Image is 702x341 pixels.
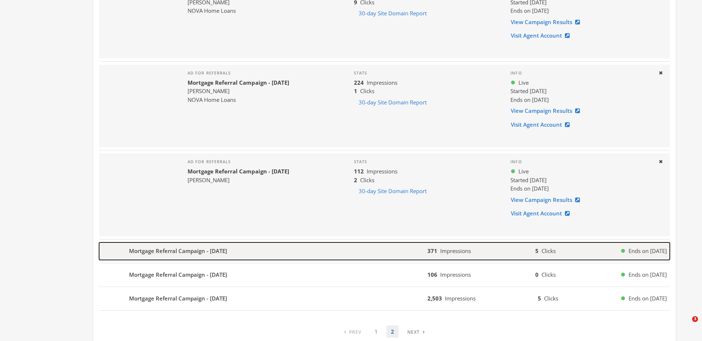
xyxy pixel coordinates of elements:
span: Impressions [440,247,471,254]
b: 2 [354,176,357,184]
span: Ends on [DATE] [629,294,667,303]
span: Clicks [541,271,556,278]
a: 1 [370,325,382,338]
span: Ends on [DATE] [629,271,667,279]
b: Mortgage Referral Campaign - [DATE] [188,79,289,86]
b: Mortgage Referral Campaign - [DATE] [129,294,227,303]
iframe: Intercom live chat [677,316,695,334]
span: Ends on [DATE] [510,7,549,14]
a: Visit Agent Account [510,29,574,42]
div: Started [DATE] [510,87,652,95]
div: [PERSON_NAME] [188,176,289,184]
div: NOVA Home Loans [188,96,289,104]
b: 106 [427,271,437,278]
div: [PERSON_NAME] [188,87,289,95]
a: View Campaign Results [510,193,585,207]
h4: Info [510,159,652,164]
h4: Stats [354,159,499,164]
button: Mortgage Referral Campaign - [DATE]106Impressions0ClicksEnds on [DATE] [99,266,670,284]
a: View Campaign Results [510,104,585,118]
span: Clicks [360,176,374,184]
span: Ends on [DATE] [629,247,667,255]
a: View Campaign Results [510,15,585,29]
span: Impressions [445,295,476,302]
div: Started [DATE] [510,176,652,184]
div: NOVA Home Loans [188,7,289,15]
a: Visit Agent Account [510,118,574,131]
span: ‹ [344,328,346,335]
span: Ends on [DATE] [510,96,549,103]
span: Impressions [440,271,471,278]
b: 5 [535,247,539,254]
b: Mortgage Referral Campaign - [DATE] [129,247,227,255]
span: Impressions [367,168,397,175]
span: Live [518,167,529,176]
button: 30-day Site Domain Report [354,96,431,109]
button: Mortgage Referral Campaign - [DATE]371Impressions5ClicksEnds on [DATE] [99,242,670,260]
button: 30-day Site Domain Report [354,184,431,198]
span: Impressions [367,79,397,86]
b: 371 [427,247,437,254]
button: 30-day Site Domain Report [354,7,431,20]
span: Clicks [360,87,374,95]
b: 0 [535,271,539,278]
b: Mortgage Referral Campaign - [DATE] [129,271,227,279]
span: Live [518,78,529,87]
span: 3 [692,316,698,322]
b: 1 [354,87,357,95]
a: Visit Agent Account [510,207,574,220]
a: 2 [386,325,399,338]
h4: Ad for referrals [188,159,289,164]
span: Ends on [DATE] [510,185,549,192]
b: 224 [354,79,364,86]
button: Mortgage Referral Campaign - [DATE]2,503Impressions5ClicksEnds on [DATE] [99,290,670,307]
a: Previous [340,325,366,338]
span: Clicks [541,247,556,254]
b: 112 [354,168,364,175]
b: 5 [538,295,541,302]
h4: Ad for referrals [188,70,289,76]
b: 2,503 [427,295,442,302]
span: Clicks [544,295,558,302]
b: Mortgage Referral Campaign - [DATE] [188,168,289,175]
h4: Info [510,70,652,76]
h4: Stats [354,70,499,76]
nav: pagination [340,325,429,338]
